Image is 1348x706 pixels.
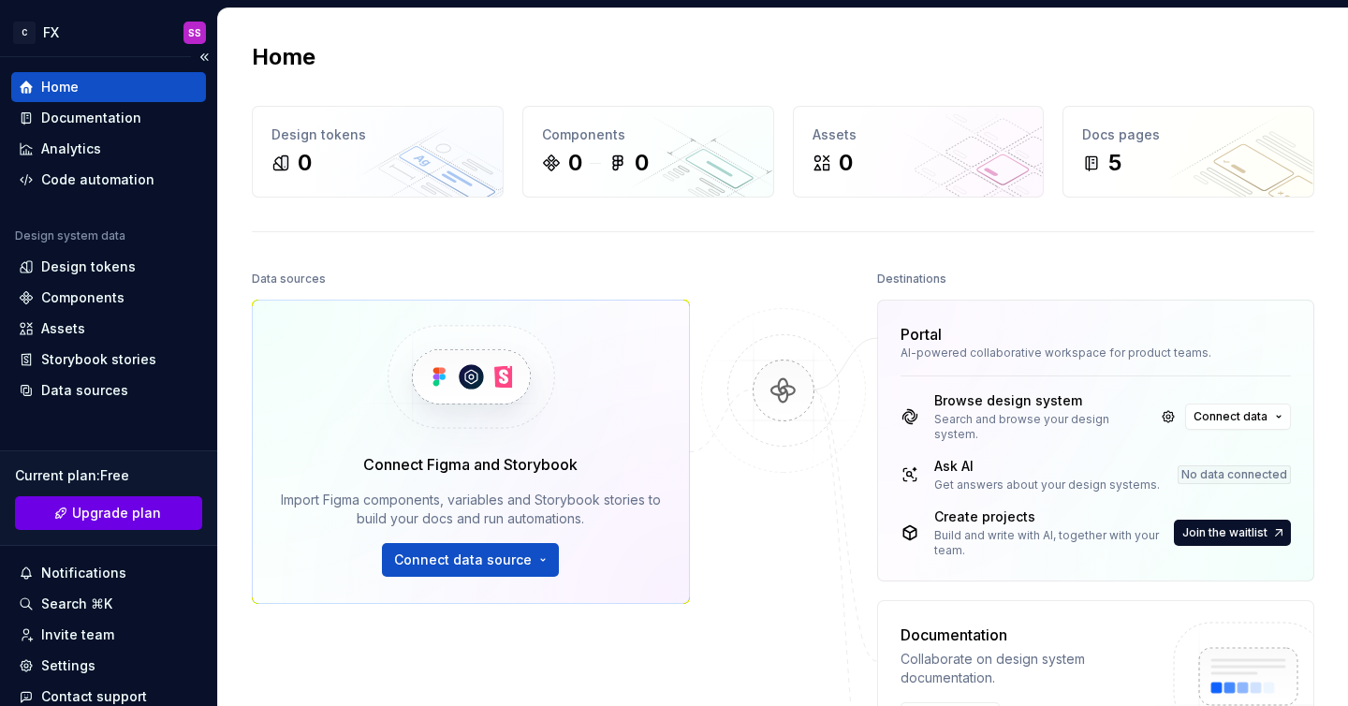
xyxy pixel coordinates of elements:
h2: Home [252,42,315,72]
div: Create projects [934,507,1171,526]
div: Home [41,78,79,96]
div: Import Figma components, variables and Storybook stories to build your docs and run automations. [279,491,663,528]
a: Storybook stories [11,345,206,375]
a: Documentation [11,103,206,133]
a: Assets0 [793,106,1045,198]
div: Design system data [15,228,125,243]
div: Search ⌘K [41,595,112,613]
div: AI-powered collaborative workspace for product teams. [901,346,1292,360]
div: Components [41,288,125,307]
div: Design tokens [271,125,484,144]
span: Upgrade plan [72,504,161,522]
button: Collapse sidebar [191,44,217,70]
a: Join the waitlist [1174,520,1291,546]
div: Portal [901,323,942,346]
a: Data sources [11,375,206,405]
a: Docs pages5 [1062,106,1314,198]
div: Connect Figma and Storybook [363,453,578,476]
div: Contact support [41,687,147,706]
div: Notifications [41,564,126,582]
a: Design tokens0 [252,106,504,198]
div: Ask AI [934,457,1160,476]
div: Collaborate on design system documentation. [901,650,1157,687]
div: Components [542,125,755,144]
span: Connect data [1194,409,1267,424]
button: Upgrade plan [15,496,202,530]
button: Connect data source [382,543,559,577]
a: Assets [11,314,206,344]
a: Settings [11,651,206,681]
button: CFXSS [4,12,213,52]
span: Join the waitlist [1182,525,1267,540]
a: Invite team [11,620,206,650]
button: Notifications [11,558,206,588]
div: Data sources [41,381,128,400]
span: Connect data source [394,551,532,569]
a: Components [11,283,206,313]
div: 0 [635,148,649,178]
div: Design tokens [41,257,136,276]
div: Current plan : Free [15,466,202,485]
div: Code automation [41,170,154,189]
div: Assets [813,125,1025,144]
a: Code automation [11,165,206,195]
button: Search ⌘K [11,589,206,619]
div: Storybook stories [41,350,156,369]
div: 0 [568,148,582,178]
div: Settings [41,656,95,675]
button: Connect data [1185,404,1291,430]
a: Design tokens [11,252,206,282]
div: Destinations [877,266,946,292]
div: FX [43,23,59,42]
div: Documentation [41,109,141,127]
div: Analytics [41,140,101,158]
div: Search and browse your design system. [934,412,1152,442]
div: 0 [298,148,312,178]
div: Documentation [901,624,1157,646]
a: Home [11,72,206,102]
a: Analytics [11,134,206,164]
div: Browse design system [934,391,1152,410]
div: Invite team [41,625,114,644]
div: Data sources [252,266,326,292]
div: C [13,22,36,44]
div: Docs pages [1082,125,1295,144]
div: Build and write with AI, together with your team. [934,528,1171,558]
div: Assets [41,319,85,338]
a: Components00 [522,106,774,198]
div: No data connected [1178,465,1291,484]
div: 5 [1108,148,1121,178]
div: SS [188,25,201,40]
div: 0 [839,148,853,178]
div: Get answers about your design systems. [934,478,1160,493]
